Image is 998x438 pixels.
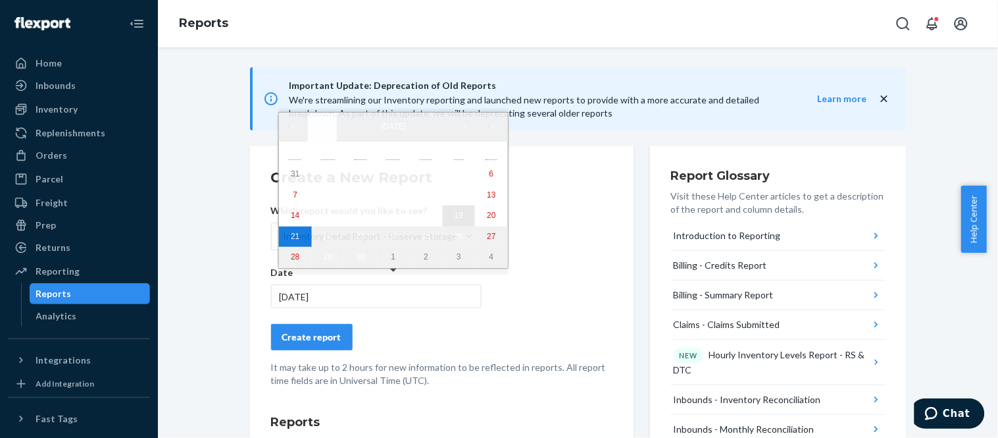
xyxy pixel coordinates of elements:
[389,190,397,200] abbr: September 10, 2025
[344,227,377,248] button: September 23, 2025
[36,378,94,389] div: Add Integration
[479,113,508,142] button: »
[489,252,494,261] abbr: October 4, 2025
[422,232,430,241] abbr: September 25, 2025
[475,164,508,185] button: September 6, 2025
[36,310,77,323] div: Analytics
[312,247,345,268] button: September 29, 2025
[357,211,365,220] abbr: September 16, 2025
[671,340,886,385] button: NEWHourly Inventory Levels Report - RS & DTC
[475,247,508,268] button: October 4, 2025
[36,173,63,186] div: Parcel
[291,169,299,178] abbr: August 31, 2025
[36,265,80,278] div: Reporting
[422,211,430,220] abbr: September 18, 2025
[8,350,150,371] button: Integrations
[410,205,443,227] button: September 18, 2025
[355,153,366,160] abbr: Tuesday
[8,99,150,120] a: Inventory
[674,318,780,331] div: Claims - Claims Submitted
[357,252,365,261] abbr: September 30, 2025
[487,211,495,220] abbr: September 20, 2025
[279,205,312,227] button: September 14, 2025
[359,190,363,200] abbr: September 9, 2025
[344,185,377,206] button: September 9, 2025
[674,288,774,302] div: Billing - Summary Report
[8,192,150,213] a: Freight
[36,354,91,367] div: Integrations
[671,385,886,415] button: Inbounds - Inventory Reconciliation
[878,92,891,106] button: close
[36,57,62,70] div: Home
[8,237,150,258] a: Returns
[455,211,463,220] abbr: September 19, 2025
[457,252,461,261] abbr: October 3, 2025
[8,75,150,96] a: Inbounds
[8,261,150,282] a: Reporting
[443,185,476,206] button: September 12, 2025
[671,221,886,251] button: Introduction to Reporting
[279,247,312,268] button: September 28, 2025
[486,153,497,160] abbr: Saturday
[410,227,443,248] button: September 25, 2025
[377,247,410,268] button: October 1, 2025
[389,232,397,241] abbr: September 24, 2025
[377,164,410,185] button: September 3, 2025
[36,241,70,254] div: Returns
[680,350,698,361] p: NEW
[282,331,341,344] div: Create report
[674,393,821,406] div: Inbounds - Inventory Reconciliation
[377,205,410,227] button: September 17, 2025
[30,306,151,327] a: Analytics
[36,287,72,300] div: Reports
[344,247,377,268] button: September 30, 2025
[8,123,150,144] a: Replenishments
[293,190,297,200] abbr: September 7, 2025
[671,190,886,216] p: Visit these Help Center articles to get a description of the report and column details.
[8,53,150,74] a: Home
[420,153,432,160] abbr: Thursday
[36,103,78,116] div: Inventory
[961,186,987,253] button: Help Center
[8,145,150,166] a: Orders
[124,11,150,37] button: Close Navigation
[674,348,870,377] div: Hourly Inventory Levels Report - RS & DTC
[443,205,476,227] button: September 19, 2025
[291,232,299,241] abbr: September 21, 2025
[271,285,482,308] div: [DATE]
[890,11,916,37] button: Open Search Box
[410,185,443,206] button: September 11, 2025
[674,423,814,436] div: Inbounds - Monthly Reconciliation
[36,126,105,140] div: Replenishments
[948,11,974,37] button: Open account menu
[8,169,150,190] a: Parcel
[410,247,443,268] button: October 2, 2025
[324,211,332,220] abbr: September 15, 2025
[489,169,494,178] abbr: September 6, 2025
[357,232,365,241] abbr: September 23, 2025
[279,185,312,206] button: September 7, 2025
[36,219,56,232] div: Prep
[377,227,410,248] button: September 24, 2025
[671,281,886,310] button: Billing - Summary Report
[791,92,867,105] button: Learn more
[326,190,330,200] abbr: September 8, 2025
[386,153,400,160] abbr: Wednesday
[455,190,463,200] abbr: September 12, 2025
[443,247,476,268] button: October 3, 2025
[381,122,406,131] span: [DATE]
[671,310,886,340] button: Claims - Claims Submitted
[359,169,363,178] abbr: September 2, 2025
[30,283,151,304] a: Reports
[919,11,945,37] button: Open notifications
[36,79,76,92] div: Inbounds
[291,211,299,220] abbr: September 14, 2025
[312,227,345,248] button: September 22, 2025
[391,169,396,178] abbr: September 3, 2025
[291,252,299,261] abbr: September 28, 2025
[487,232,495,241] abbr: September 27, 2025
[671,251,886,281] button: Billing - Credits Report
[36,412,78,425] div: Fast Tags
